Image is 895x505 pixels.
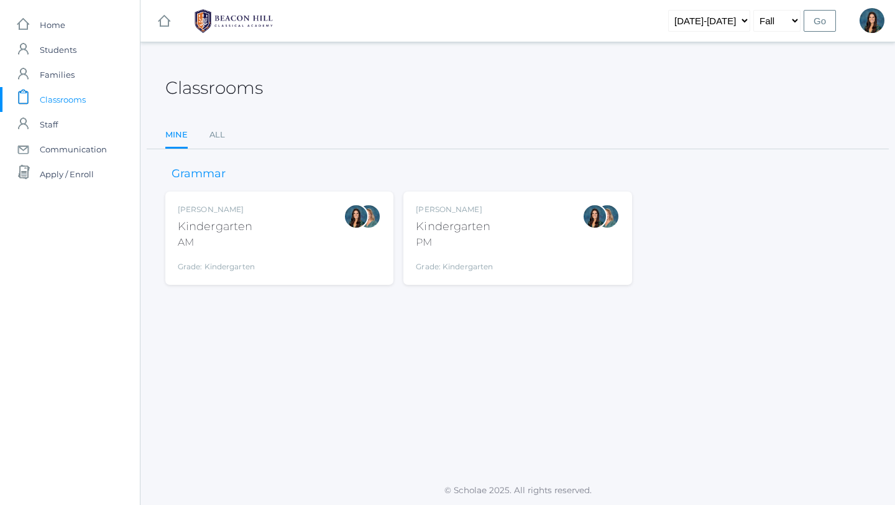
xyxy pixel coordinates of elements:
[178,218,255,235] div: Kindergarten
[860,8,884,33] div: Jordyn Dewey
[187,6,280,37] img: BHCALogos-05-308ed15e86a5a0abce9b8dd61676a3503ac9727e845dece92d48e8588c001991.png
[209,123,225,147] a: All
[416,255,493,272] div: Grade: Kindergarten
[178,255,255,272] div: Grade: Kindergarten
[804,10,836,32] input: Go
[165,168,232,180] h3: Grammar
[165,123,188,149] a: Mine
[356,204,381,229] div: Maureen Doyle
[40,62,75,87] span: Families
[582,204,607,229] div: Jordyn Dewey
[595,204,620,229] div: Maureen Doyle
[344,204,369,229] div: Jordyn Dewey
[416,204,493,215] div: [PERSON_NAME]
[40,112,58,137] span: Staff
[40,162,94,187] span: Apply / Enroll
[40,87,86,112] span: Classrooms
[416,235,493,250] div: PM
[40,12,65,37] span: Home
[165,78,263,98] h2: Classrooms
[178,235,255,250] div: AM
[40,137,107,162] span: Communication
[140,484,895,496] p: © Scholae 2025. All rights reserved.
[178,204,255,215] div: [PERSON_NAME]
[40,37,76,62] span: Students
[416,218,493,235] div: Kindergarten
